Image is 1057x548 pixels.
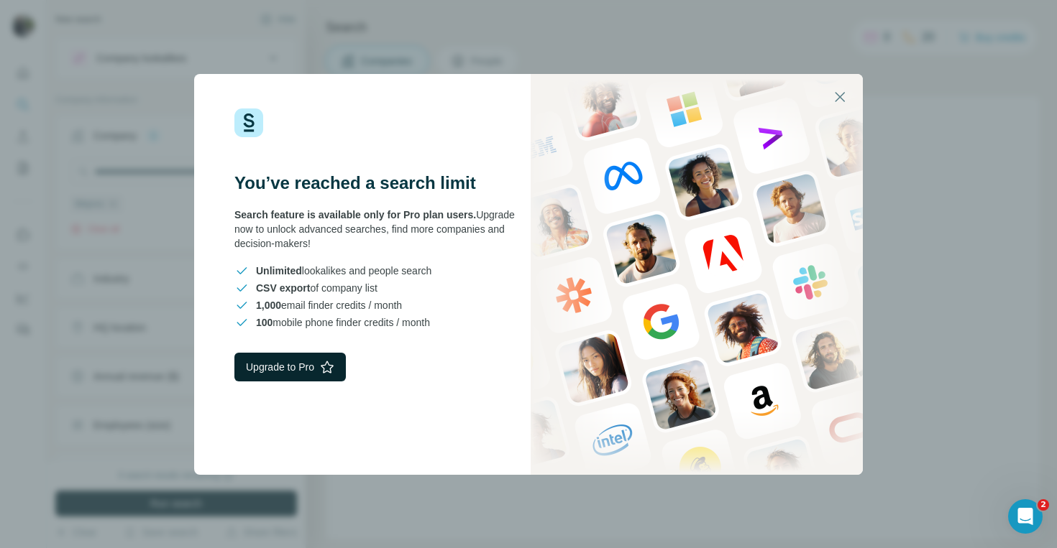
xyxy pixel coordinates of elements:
button: Upgrade to Pro [234,353,346,381]
span: mobile phone finder credits / month [256,315,430,330]
span: CSV export [256,282,310,294]
h3: You’ve reached a search limit [234,172,528,195]
iframe: Intercom notifications message [769,294,1057,509]
img: Surfe Stock Photo - showing people and technologies [531,74,863,475]
span: 1,000 [256,299,281,311]
span: 100 [256,317,273,328]
span: Unlimited [256,265,302,277]
span: email finder credits / month [256,298,402,312]
span: lookalikes and people search [256,264,431,278]
div: Upgrade now to unlock advanced searches, find more companies and decision-makers! [234,208,528,251]
span: of company list [256,281,377,295]
iframe: Intercom live chat [1008,499,1043,534]
img: Surfe Logo [234,108,263,137]
span: 2 [1038,499,1049,511]
span: Search feature is available only for Pro plan users. [234,209,476,220]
